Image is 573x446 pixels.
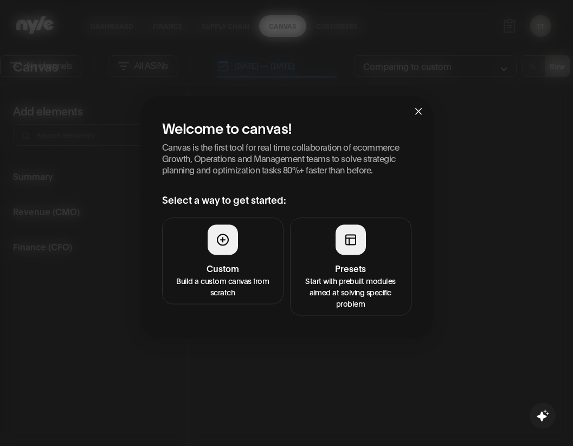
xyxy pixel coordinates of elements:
h3: Select a way to get started: [162,192,411,206]
p: Build a custom canvas from scratch [169,274,276,297]
button: Close [404,96,433,125]
h2: Welcome to canvas! [162,118,411,136]
button: CustomBuild a custom canvas from scratch [162,217,284,304]
p: Canvas is the first tool for real time collaboration of ecommerce Growth, Operations and Manageme... [162,140,411,174]
h4: Custom [169,261,276,274]
h4: Presets [297,261,404,274]
p: Start with prebuilt modules aimed at solving specific problem [297,274,404,308]
span: close [414,107,423,115]
button: PresetsStart with prebuilt modules aimed at solving specific problem [290,217,411,315]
